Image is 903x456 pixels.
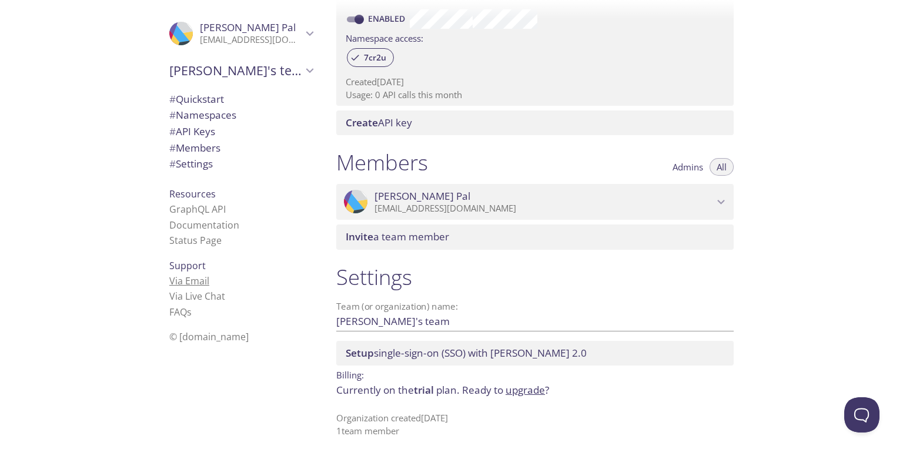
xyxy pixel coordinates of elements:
span: Settings [169,157,213,170]
span: Invite [346,230,373,243]
span: [PERSON_NAME]'s team [169,62,302,79]
div: Create API Key [336,110,734,135]
span: Setup [346,346,374,360]
p: [EMAIL_ADDRESS][DOMAIN_NAME] [200,34,302,46]
div: Setup SSO [336,341,734,366]
button: Admins [665,158,710,176]
span: # [169,141,176,155]
button: All [710,158,734,176]
div: Sushanta Pal [336,184,734,220]
a: upgrade [506,383,545,397]
span: Ready to ? [462,383,549,397]
span: # [169,92,176,106]
p: Created [DATE] [346,76,724,88]
a: FAQ [169,306,192,318]
div: Members [160,140,322,156]
a: GraphQL API [169,203,226,216]
div: Team Settings [160,156,322,172]
span: Create [346,116,378,129]
span: Members [169,141,220,155]
div: Sushanta Pal [160,14,322,53]
span: # [169,157,176,170]
span: a team member [346,230,449,243]
span: single-sign-on (SSO) with [PERSON_NAME] 2.0 [346,346,587,360]
a: Status Page [169,234,222,247]
span: # [169,125,176,138]
p: Organization created [DATE] 1 team member [336,412,734,437]
span: 7cr2u [357,52,393,63]
div: 7cr2u [347,48,394,67]
span: Support [169,259,206,272]
p: Usage: 0 API calls this month [346,89,724,101]
div: Namespaces [160,107,322,123]
span: Quickstart [169,92,224,106]
label: Namespace access: [346,29,423,46]
a: Via Email [169,274,209,287]
div: API Keys [160,123,322,140]
p: Billing: [336,366,734,383]
h1: Members [336,149,428,176]
span: API Keys [169,125,215,138]
div: Sushanta's team [160,55,322,86]
p: [EMAIL_ADDRESS][DOMAIN_NAME] [374,203,714,214]
span: # [169,108,176,122]
span: [PERSON_NAME] Pal [374,190,470,203]
div: Quickstart [160,91,322,108]
h1: Settings [336,264,734,290]
div: Invite a team member [336,224,734,249]
a: Via Live Chat [169,290,225,303]
p: Currently on the plan. [336,383,734,398]
span: trial [414,383,434,397]
span: API key [346,116,412,129]
label: Team (or organization) name: [336,302,459,311]
span: s [187,306,192,318]
a: Documentation [169,219,239,232]
span: Namespaces [169,108,236,122]
span: [PERSON_NAME] Pal [200,21,296,34]
iframe: Help Scout Beacon - Open [844,397,879,432]
span: © [DOMAIN_NAME] [169,330,249,343]
span: Resources [169,187,216,200]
